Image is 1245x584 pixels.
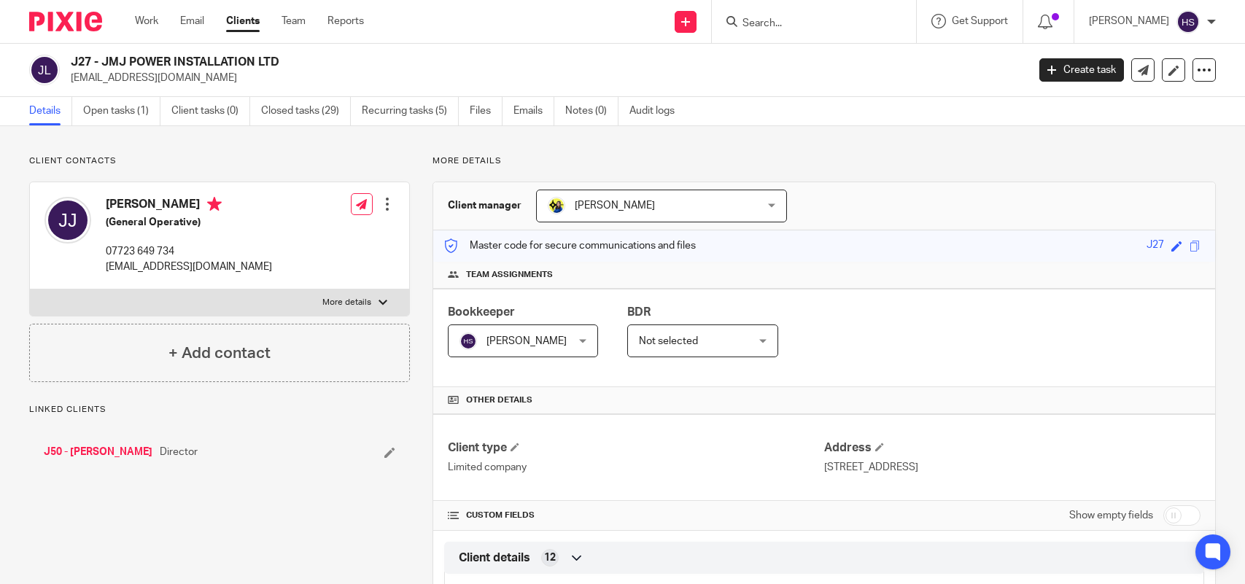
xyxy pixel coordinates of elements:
[1147,238,1164,254] div: J27
[639,336,698,346] span: Not selected
[29,12,102,31] img: Pixie
[71,55,828,70] h2: J27 - JMJ POWER INSTALLATION LTD
[741,17,872,31] input: Search
[448,460,824,475] p: Limited company
[470,97,503,125] a: Files
[83,97,160,125] a: Open tasks (1)
[44,197,91,244] img: svg%3E
[29,55,60,85] img: svg%3E
[448,306,515,318] span: Bookkeeper
[433,155,1216,167] p: More details
[544,550,556,565] span: 12
[261,97,351,125] a: Closed tasks (29)
[135,14,158,28] a: Work
[824,440,1201,456] h4: Address
[322,297,371,308] p: More details
[448,510,824,521] h4: CUSTOM FIELDS
[1069,508,1153,523] label: Show empty fields
[565,97,618,125] a: Notes (0)
[207,197,222,211] i: Primary
[106,244,272,259] p: 07723 649 734
[629,97,686,125] a: Audit logs
[1089,14,1169,28] p: [PERSON_NAME]
[952,16,1008,26] span: Get Support
[226,14,260,28] a: Clients
[1176,10,1200,34] img: svg%3E
[327,14,364,28] a: Reports
[486,336,567,346] span: [PERSON_NAME]
[1039,58,1124,82] a: Create task
[548,197,565,214] img: Bobo-Starbridge%201.jpg
[29,404,410,416] p: Linked clients
[448,440,824,456] h4: Client type
[459,550,530,566] span: Client details
[448,198,521,213] h3: Client manager
[29,155,410,167] p: Client contacts
[459,332,477,350] img: svg%3E
[824,460,1201,475] p: [STREET_ADDRESS]
[71,71,1017,85] p: [EMAIL_ADDRESS][DOMAIN_NAME]
[282,14,306,28] a: Team
[44,445,152,459] a: J50 - [PERSON_NAME]
[466,394,532,406] span: Other details
[160,445,198,459] span: Director
[627,306,651,318] span: BDR
[444,238,696,253] p: Master code for secure communications and files
[513,97,554,125] a: Emails
[106,215,272,230] h5: (General Operative)
[106,197,272,215] h4: [PERSON_NAME]
[168,342,271,365] h4: + Add contact
[180,14,204,28] a: Email
[29,97,72,125] a: Details
[106,260,272,274] p: [EMAIL_ADDRESS][DOMAIN_NAME]
[171,97,250,125] a: Client tasks (0)
[362,97,459,125] a: Recurring tasks (5)
[466,269,553,281] span: Team assignments
[575,200,655,211] span: [PERSON_NAME]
